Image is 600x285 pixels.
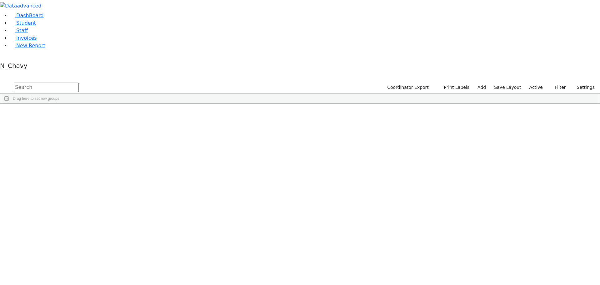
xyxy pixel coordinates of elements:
label: Active [527,83,546,92]
button: Coordinator Export [383,83,432,92]
span: Invoices [16,35,37,41]
input: Search [14,83,79,92]
a: DashBoard [10,13,44,18]
a: Invoices [10,35,37,41]
span: Student [16,20,36,26]
button: Settings [569,83,597,92]
button: Filter [547,83,569,92]
span: DashBoard [16,13,44,18]
button: Print Labels [437,83,472,92]
a: Staff [10,28,28,33]
span: Staff [16,28,28,33]
a: Student [10,20,36,26]
a: Add [475,83,489,92]
span: Drag here to set row groups [13,96,59,101]
button: Save Layout [491,83,524,92]
span: New Report [16,43,45,48]
a: New Report [10,43,45,48]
